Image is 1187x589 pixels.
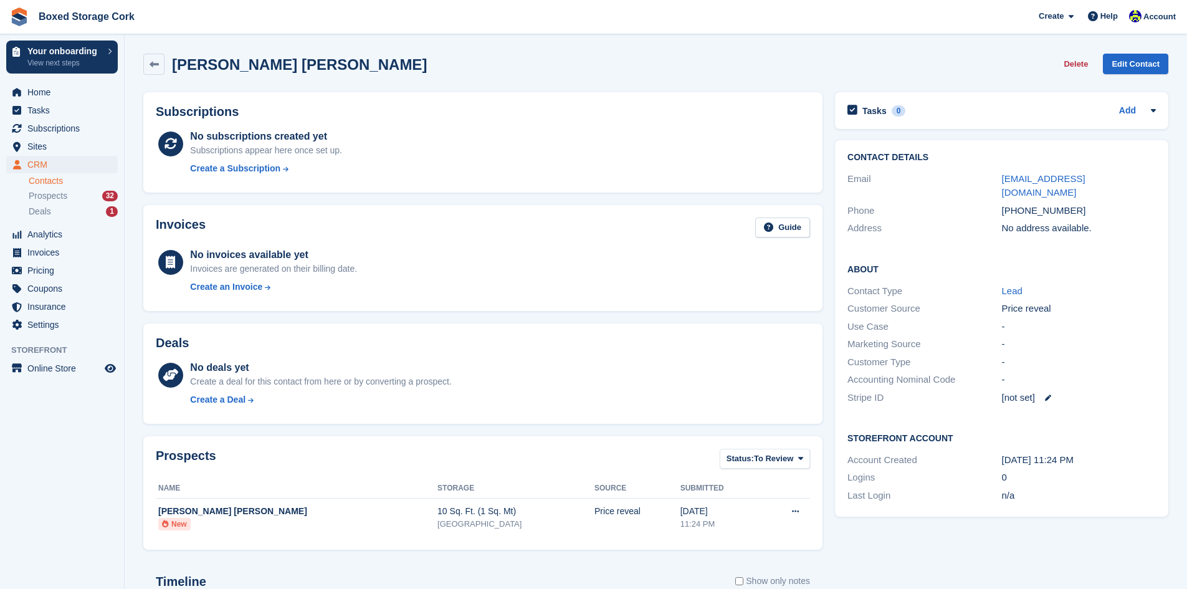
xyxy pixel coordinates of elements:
[847,221,1001,236] div: Address
[190,162,342,175] a: Create a Subscription
[27,244,102,261] span: Invoices
[1129,10,1142,22] img: Vincent
[190,393,246,406] div: Create a Deal
[27,298,102,315] span: Insurance
[847,302,1001,316] div: Customer Source
[190,393,451,406] a: Create a Deal
[1002,471,1156,485] div: 0
[27,316,102,333] span: Settings
[847,431,1156,444] h2: Storefront Account
[190,280,262,294] div: Create an Invoice
[1103,54,1168,74] a: Edit Contact
[862,105,887,117] h2: Tasks
[6,280,118,297] a: menu
[190,280,357,294] a: Create an Invoice
[11,344,124,357] span: Storefront
[680,518,761,530] div: 11:24 PM
[847,373,1001,387] div: Accounting Nominal Code
[10,7,29,26] img: stora-icon-8386f47178a22dfd0bd8f6a31ec36ba5ce8667c1dd55bd0f319d3a0aa187defe.svg
[437,518,594,530] div: [GEOGRAPHIC_DATA]
[1002,173,1085,198] a: [EMAIL_ADDRESS][DOMAIN_NAME]
[892,105,906,117] div: 0
[847,172,1001,200] div: Email
[6,102,118,119] a: menu
[755,218,810,238] a: Guide
[1002,373,1156,387] div: -
[847,489,1001,503] div: Last Login
[1039,10,1064,22] span: Create
[727,453,754,465] span: Status:
[6,360,118,377] a: menu
[190,262,357,275] div: Invoices are generated on their billing date.
[102,191,118,201] div: 32
[27,226,102,243] span: Analytics
[27,138,102,155] span: Sites
[27,156,102,173] span: CRM
[29,206,51,218] span: Deals
[847,284,1001,299] div: Contact Type
[847,337,1001,352] div: Marketing Source
[6,84,118,101] a: menu
[847,355,1001,370] div: Customer Type
[1002,355,1156,370] div: -
[720,449,810,469] button: Status: To Review
[847,391,1001,405] div: Stripe ID
[190,247,357,262] div: No invoices available yet
[190,162,280,175] div: Create a Subscription
[6,298,118,315] a: menu
[27,120,102,137] span: Subscriptions
[754,453,793,465] span: To Review
[847,204,1001,218] div: Phone
[1002,204,1156,218] div: [PHONE_NUMBER]
[437,505,594,518] div: 10 Sq. Ft. (1 Sq. Mt)
[34,6,140,27] a: Boxed Storage Cork
[847,153,1156,163] h2: Contact Details
[847,320,1001,334] div: Use Case
[27,102,102,119] span: Tasks
[1002,221,1156,236] div: No address available.
[27,360,102,377] span: Online Store
[1002,320,1156,334] div: -
[103,361,118,376] a: Preview store
[680,479,761,499] th: Submitted
[594,505,680,518] div: Price reveal
[27,47,102,55] p: Your onboarding
[1002,489,1156,503] div: n/a
[156,575,206,589] h2: Timeline
[6,41,118,74] a: Your onboarding View next steps
[847,262,1156,275] h2: About
[1100,10,1118,22] span: Help
[190,129,342,144] div: No subscriptions created yet
[6,226,118,243] a: menu
[156,218,206,238] h2: Invoices
[27,262,102,279] span: Pricing
[6,316,118,333] a: menu
[29,205,118,218] a: Deals 1
[594,479,680,499] th: Source
[156,336,189,350] h2: Deals
[156,449,216,472] h2: Prospects
[29,190,67,202] span: Prospects
[1002,453,1156,467] div: [DATE] 11:24 PM
[106,206,118,217] div: 1
[847,471,1001,485] div: Logins
[6,120,118,137] a: menu
[735,575,810,588] label: Show only notes
[1002,285,1023,296] a: Lead
[680,505,761,518] div: [DATE]
[156,105,810,119] h2: Subscriptions
[190,375,451,388] div: Create a deal for this contact from here or by converting a prospect.
[1002,302,1156,316] div: Price reveal
[27,57,102,69] p: View next steps
[190,360,451,375] div: No deals yet
[156,479,437,499] th: Name
[158,518,191,530] li: New
[27,280,102,297] span: Coupons
[847,453,1001,467] div: Account Created
[6,156,118,173] a: menu
[29,189,118,203] a: Prospects 32
[1002,337,1156,352] div: -
[158,505,437,518] div: [PERSON_NAME] [PERSON_NAME]
[6,262,118,279] a: menu
[29,175,118,187] a: Contacts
